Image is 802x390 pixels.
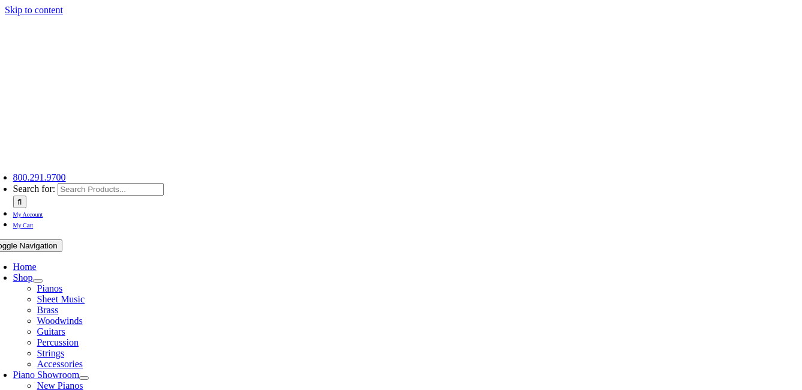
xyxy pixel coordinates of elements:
input: Search [13,196,27,208]
a: Skip to content [5,5,63,15]
a: Home [13,262,37,272]
a: Guitars [37,326,65,337]
a: 800.291.9700 [13,172,66,182]
span: Search for: [13,184,56,194]
a: Pianos [37,283,63,293]
a: Woodwinds [37,316,83,326]
a: Percussion [37,337,79,347]
a: Sheet Music [37,294,85,304]
a: Brass [37,305,59,315]
a: Piano Showroom [13,370,80,380]
span: My Account [13,211,43,218]
a: My Account [13,208,43,218]
span: My Cart [13,222,34,229]
a: Strings [37,348,64,358]
a: My Cart [13,219,34,229]
a: Accessories [37,359,83,369]
button: Open submenu of Shop [33,279,43,283]
input: Search Products... [58,183,164,196]
a: Shop [13,272,33,283]
button: Open submenu of Piano Showroom [79,376,89,380]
